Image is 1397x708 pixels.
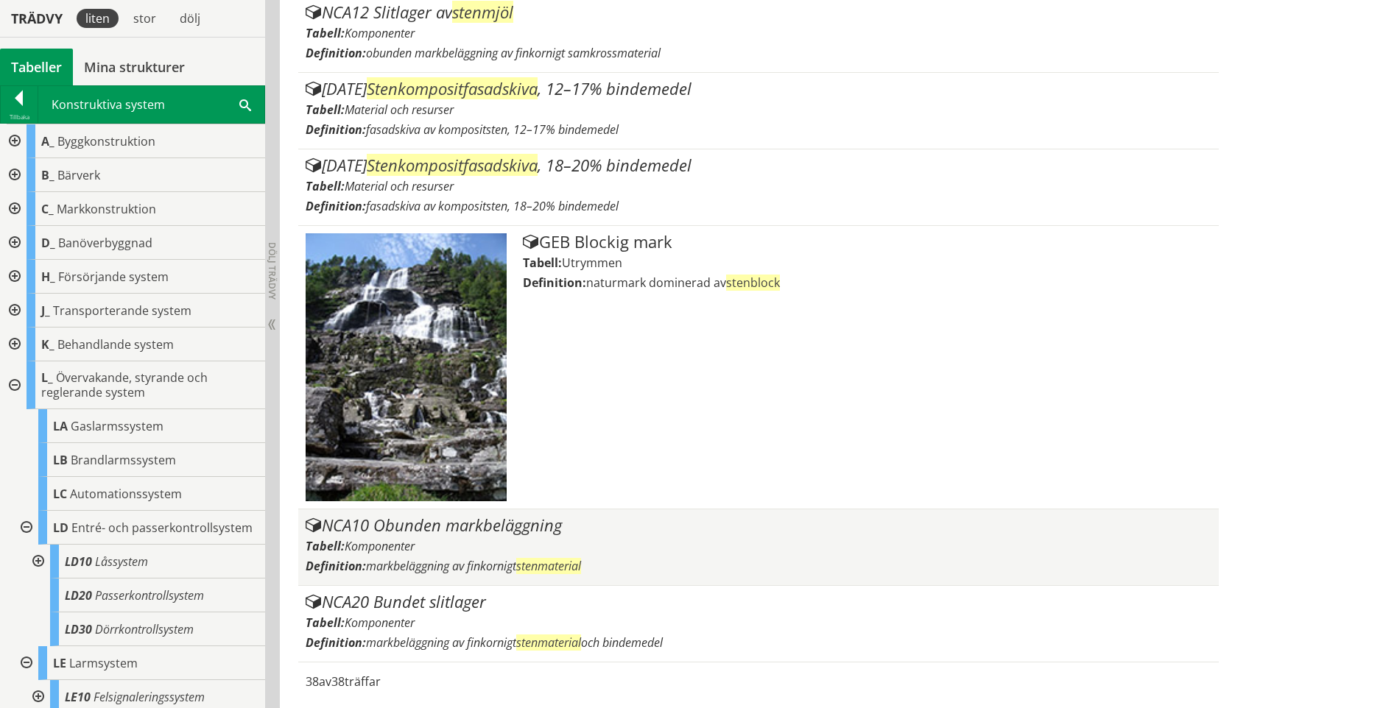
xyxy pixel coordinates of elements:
[65,587,92,603] span: LD20
[171,9,209,28] div: dölj
[77,9,119,28] div: liten
[345,25,415,41] span: Komponenter
[345,615,415,631] span: Komponenter
[41,302,50,319] span: J_
[71,418,163,434] span: Gaslarmssystem
[366,634,663,651] span: markbeläggning av finkornigt och bindemedel
[306,673,319,690] span: 38
[70,486,182,502] span: Automationssystem
[306,4,1211,21] div: NCA12 Slitlager av
[345,538,415,554] span: Komponenter
[53,486,67,502] span: LC
[41,133,54,149] span: A_
[306,615,345,631] label: Tabell:
[1,111,38,123] div: Tillbaka
[523,255,562,271] label: Tabell:
[366,198,619,214] span: fasadskiva av kompositsten, 18–20% bindemedel
[239,96,251,112] span: Sök i tabellen
[516,634,581,651] span: stenmaterial
[41,369,53,386] span: L_
[298,662,1203,701] div: av träffar
[331,673,345,690] span: 38
[41,235,55,251] span: D_
[73,49,196,85] a: Mina strukturer
[452,1,513,23] span: stenmjöl
[95,587,204,603] span: Passerkontrollsystem
[124,9,165,28] div: stor
[41,201,54,217] span: C_
[69,655,138,671] span: Larmsystem
[345,178,454,194] span: Material och resurser
[53,655,66,671] span: LE
[306,178,345,194] label: Tabell:
[57,336,174,353] span: Behandlande system
[345,102,454,118] span: Material och resurser
[306,517,1211,534] div: NCA10 Obunden markbeläggning
[516,558,581,574] span: stenmaterial
[306,233,507,501] img: Tabell
[95,621,194,637] span: Dörrkontrollsystem
[41,269,55,285] span: H_
[366,558,581,574] span: markbeläggning av finkornigt
[306,157,1211,174] div: [DATE] , 18–20% bindemedel
[65,553,92,570] span: LD10
[366,45,661,61] span: obunden markbeläggning av finkornigt samkrossmaterial
[266,242,278,300] span: Dölj trädvy
[53,452,68,468] span: LB
[306,558,366,574] label: Definition:
[3,10,71,26] div: Trädvy
[65,689,91,705] span: LE10
[306,45,366,61] label: Definition:
[58,235,152,251] span: Banöverbyggnad
[586,275,780,291] span: naturmark dominerad av
[41,167,54,183] span: B_
[366,121,619,138] span: fasadskiva av kompositsten, 12–17% bindemedel
[71,452,176,468] span: Brandlarmssystem
[306,593,1211,611] div: NCA20 Bundet slitlager
[53,418,68,434] span: LA
[306,102,345,118] label: Tabell:
[306,121,366,138] label: Definition:
[562,255,622,271] span: Utrymmen
[41,336,54,353] span: K_
[306,634,366,651] label: Definition:
[58,269,169,285] span: Försörjande system
[726,275,780,291] span: stenblock
[53,520,68,536] span: LD
[95,553,148,570] span: Låssystem
[523,233,1211,251] div: GEB Blockig mark
[57,201,156,217] span: Markkonstruktion
[65,621,92,637] span: LD30
[94,689,205,705] span: Felsignaleringssystem
[71,520,253,536] span: Entré- och passerkontrollsystem
[57,133,155,149] span: Byggkonstruktion
[367,154,538,176] span: Stenkompositfasadskiva
[523,275,586,291] label: Definition:
[306,198,366,214] label: Definition:
[306,538,345,554] label: Tabell:
[57,167,100,183] span: Bärverk
[367,77,538,99] span: Stenkompositfasadskiva
[306,80,1211,98] div: [DATE] , 12–17% bindemedel
[38,86,264,123] div: Konstruktiva system
[306,25,345,41] label: Tabell:
[53,302,191,319] span: Transporterande system
[41,369,208,400] span: Övervakande, styrande och reglerande system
